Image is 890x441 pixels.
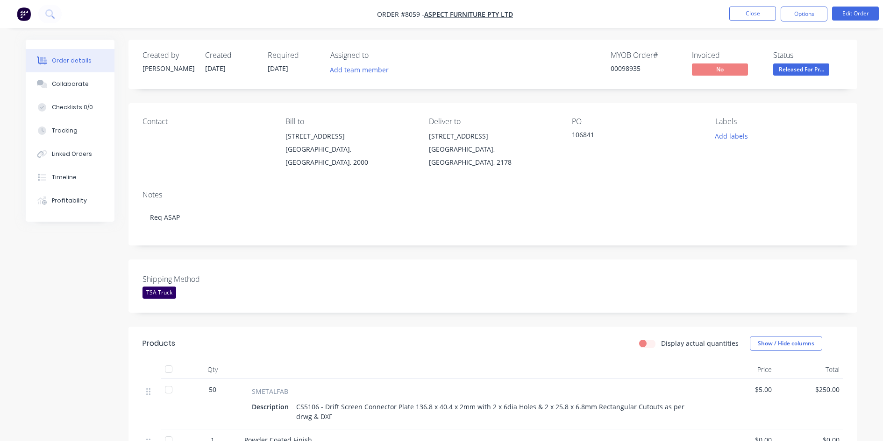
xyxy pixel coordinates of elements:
div: Description [252,400,292,413]
img: Factory [17,7,31,21]
button: Edit Order [832,7,879,21]
div: Collaborate [52,80,89,88]
div: Assigned to [330,51,424,60]
button: Options [781,7,827,21]
button: Add labels [710,130,753,142]
button: Linked Orders [26,142,114,166]
div: Created by [142,51,194,60]
div: [STREET_ADDRESS] [285,130,413,143]
div: Labels [715,117,843,126]
div: Profitability [52,196,87,205]
button: Collaborate [26,72,114,96]
button: Order details [26,49,114,72]
button: Tracking [26,119,114,142]
div: [GEOGRAPHIC_DATA], [GEOGRAPHIC_DATA], 2000 [285,143,413,169]
button: Add team member [330,63,394,76]
a: Aspect Furniture Pty Ltd [424,10,513,19]
label: Display actual quantities [661,338,739,348]
div: Tracking [52,126,78,135]
div: [STREET_ADDRESS][GEOGRAPHIC_DATA], [GEOGRAPHIC_DATA], 2000 [285,130,413,169]
span: No [692,63,748,75]
button: Show / Hide columns [750,336,822,351]
div: Bill to [285,117,413,126]
span: Released For Pr... [773,63,829,75]
div: Invoiced [692,51,762,60]
button: Checklists 0/0 [26,96,114,119]
span: [DATE] [205,64,226,73]
div: Deliver to [429,117,557,126]
div: MYOB Order # [611,51,681,60]
button: Close [729,7,776,21]
span: $5.00 [712,385,772,394]
span: [DATE] [268,64,288,73]
label: Shipping Method [142,273,259,285]
div: Req ASAP [142,203,843,231]
div: 00098935 [611,63,681,73]
span: 50 [209,385,216,394]
div: Required [268,51,319,60]
div: Contact [142,117,271,126]
div: Created [205,51,256,60]
span: SMETALFAB [252,386,288,396]
span: Order #8059 - [377,10,424,19]
span: $250.00 [779,385,840,394]
div: Price [708,360,776,379]
button: Released For Pr... [773,63,829,77]
div: CS5106 - Drift Screen Connector Plate 136.8 x 40.4 x 2mm with 2 x 6dia Holes & 2 x 25.8 x 6.8mm R... [292,400,697,423]
div: Timeline [52,173,77,182]
div: Products [142,338,175,349]
div: Status [773,51,843,60]
div: [STREET_ADDRESS] [429,130,557,143]
div: [GEOGRAPHIC_DATA], [GEOGRAPHIC_DATA], 2178 [429,143,557,169]
div: Linked Orders [52,150,92,158]
div: Total [776,360,843,379]
div: [STREET_ADDRESS][GEOGRAPHIC_DATA], [GEOGRAPHIC_DATA], 2178 [429,130,557,169]
div: PO [572,117,700,126]
div: 106841 [572,130,689,143]
button: Timeline [26,166,114,189]
button: Add team member [325,63,394,76]
div: [PERSON_NAME] [142,63,194,73]
div: Checklists 0/0 [52,103,93,112]
div: Order details [52,56,92,65]
button: Profitability [26,189,114,212]
div: TSA Truck [142,287,176,299]
div: Qty [185,360,241,379]
div: Notes [142,190,843,199]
